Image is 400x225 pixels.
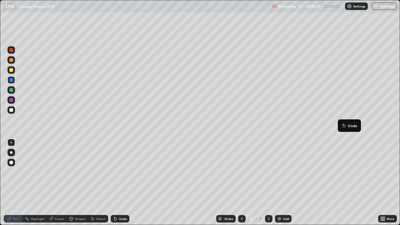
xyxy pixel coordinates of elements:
img: end-class-cross [374,4,379,9]
div: / [256,217,257,221]
div: More [387,217,394,220]
p: Circular Motion (4/5) [18,4,54,9]
div: Slides [224,217,233,220]
div: Undo [119,217,127,220]
p: Settings [353,5,365,8]
button: Undo [340,122,358,129]
p: LIVE [6,4,14,9]
div: Eraser [55,217,64,220]
div: Pen [13,217,19,220]
div: 9 [259,216,262,222]
p: Recording [278,4,296,9]
img: class-settings-icons [347,4,352,9]
div: Highlight [31,217,44,220]
div: Shapes [75,217,86,220]
img: recording.375f2c34.svg [272,4,277,9]
div: Select [96,217,106,220]
div: Add [283,217,289,220]
p: Undo [348,123,357,128]
img: add-slide-button [277,216,282,221]
div: 9 [248,217,254,221]
button: End Class [372,2,397,10]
